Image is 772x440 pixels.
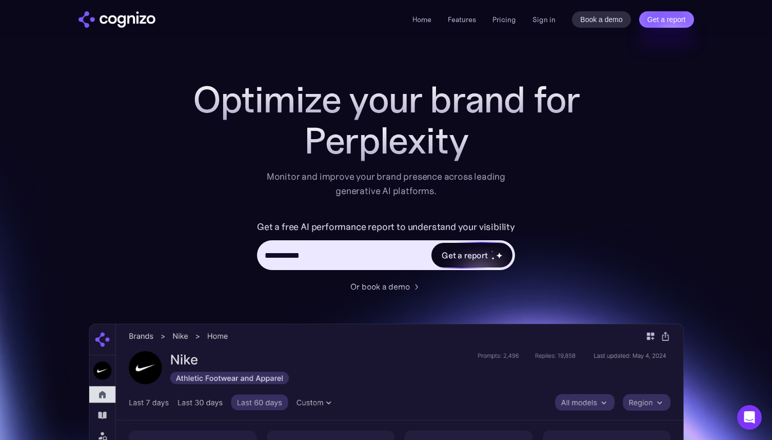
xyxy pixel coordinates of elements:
[350,280,422,293] a: Or book a demo
[257,219,515,275] form: Hero URL Input Form
[492,15,516,24] a: Pricing
[491,257,495,260] img: star
[532,13,556,26] a: Sign in
[442,249,488,261] div: Get a report
[260,169,512,198] div: Monitor and improve your brand presence across leading generative AI platforms.
[430,242,513,269] a: Get a reportstarstarstar
[257,219,515,235] label: Get a free AI performance report to understand your visibility
[496,252,503,259] img: star
[639,11,694,28] a: Get a report
[78,11,155,28] img: cognizo logo
[181,79,591,120] h1: Optimize your brand for
[737,405,762,430] div: Open Intercom Messenger
[412,15,431,24] a: Home
[491,251,493,252] img: star
[448,15,476,24] a: Features
[350,280,410,293] div: Or book a demo
[78,11,155,28] a: home
[181,120,591,161] div: Perplexity
[572,11,631,28] a: Book a demo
